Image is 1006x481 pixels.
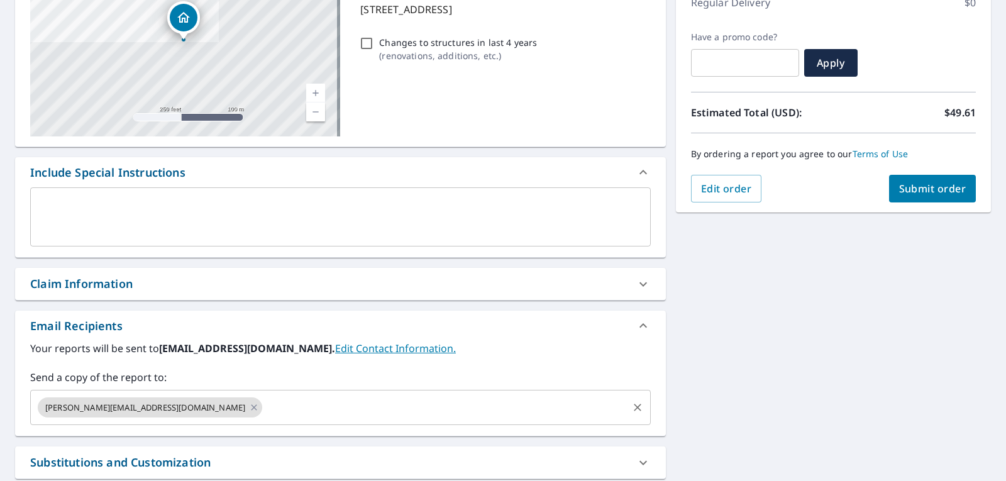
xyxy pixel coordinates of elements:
[15,311,666,341] div: Email Recipients
[379,36,537,49] p: Changes to structures in last 4 years
[814,56,848,70] span: Apply
[30,318,123,334] div: Email Recipients
[30,341,651,356] label: Your reports will be sent to
[38,402,253,414] span: [PERSON_NAME][EMAIL_ADDRESS][DOMAIN_NAME]
[30,164,185,181] div: Include Special Instructions
[306,102,325,121] a: Current Level 17, Zoom Out
[691,105,834,120] p: Estimated Total (USD):
[15,446,666,478] div: Substitutions and Customization
[30,454,211,471] div: Substitutions and Customization
[889,175,976,202] button: Submit order
[30,370,651,385] label: Send a copy of the report to:
[306,84,325,102] a: Current Level 17, Zoom In
[701,182,752,196] span: Edit order
[159,341,335,355] b: [EMAIL_ADDRESS][DOMAIN_NAME].
[38,397,262,417] div: [PERSON_NAME][EMAIL_ADDRESS][DOMAIN_NAME]
[629,399,646,416] button: Clear
[691,148,976,160] p: By ordering a report you agree to our
[691,31,799,43] label: Have a promo code?
[30,275,133,292] div: Claim Information
[167,1,200,40] div: Dropped pin, building 1, Residential property, 129 Deer Creek Dr Waco, TX 76708
[691,175,762,202] button: Edit order
[853,148,909,160] a: Terms of Use
[360,2,645,17] p: [STREET_ADDRESS]
[15,268,666,300] div: Claim Information
[804,49,858,77] button: Apply
[379,49,537,62] p: ( renovations, additions, etc. )
[15,157,666,187] div: Include Special Instructions
[944,105,976,120] p: $49.61
[899,182,966,196] span: Submit order
[335,341,456,355] a: EditContactInfo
